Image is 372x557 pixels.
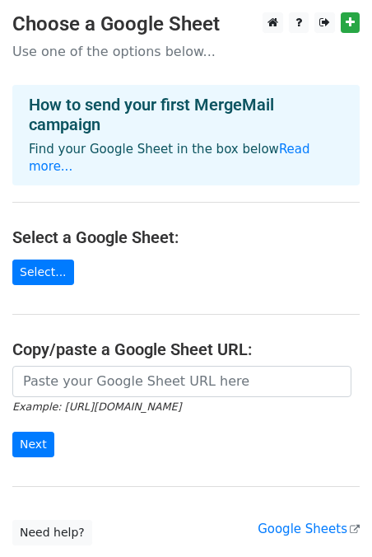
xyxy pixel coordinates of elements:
[12,43,360,60] p: Use one of the options below...
[12,339,360,359] h4: Copy/paste a Google Sheet URL:
[29,141,343,176] p: Find your Google Sheet in the box below
[258,522,360,536] a: Google Sheets
[12,227,360,247] h4: Select a Google Sheet:
[12,432,54,457] input: Next
[12,400,181,413] small: Example: [URL][DOMAIN_NAME]
[12,12,360,36] h3: Choose a Google Sheet
[12,520,92,545] a: Need help?
[12,260,74,285] a: Select...
[29,142,310,174] a: Read more...
[29,95,343,134] h4: How to send your first MergeMail campaign
[12,366,351,397] input: Paste your Google Sheet URL here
